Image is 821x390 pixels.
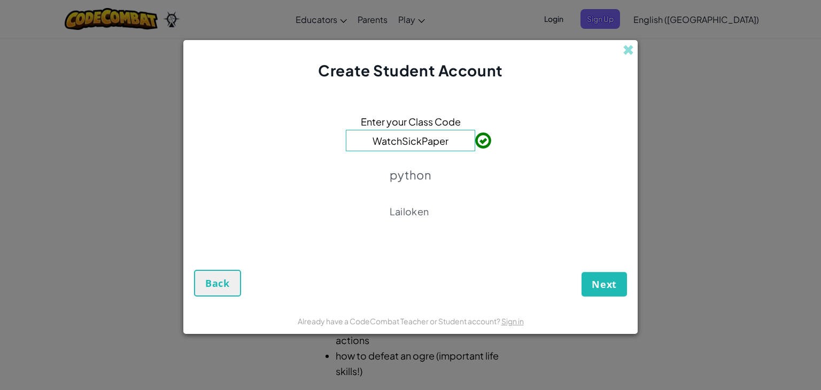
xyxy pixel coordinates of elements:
span: Enter your Class Code [361,114,461,129]
p: python [390,167,431,182]
span: Already have a CodeCombat Teacher or Student account? [298,316,501,326]
button: Next [582,272,627,297]
span: Create Student Account [318,61,502,80]
p: Lailoken [390,205,431,218]
button: Back [194,270,241,297]
span: Back [205,277,230,290]
span: Next [592,278,617,291]
a: Sign in [501,316,524,326]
